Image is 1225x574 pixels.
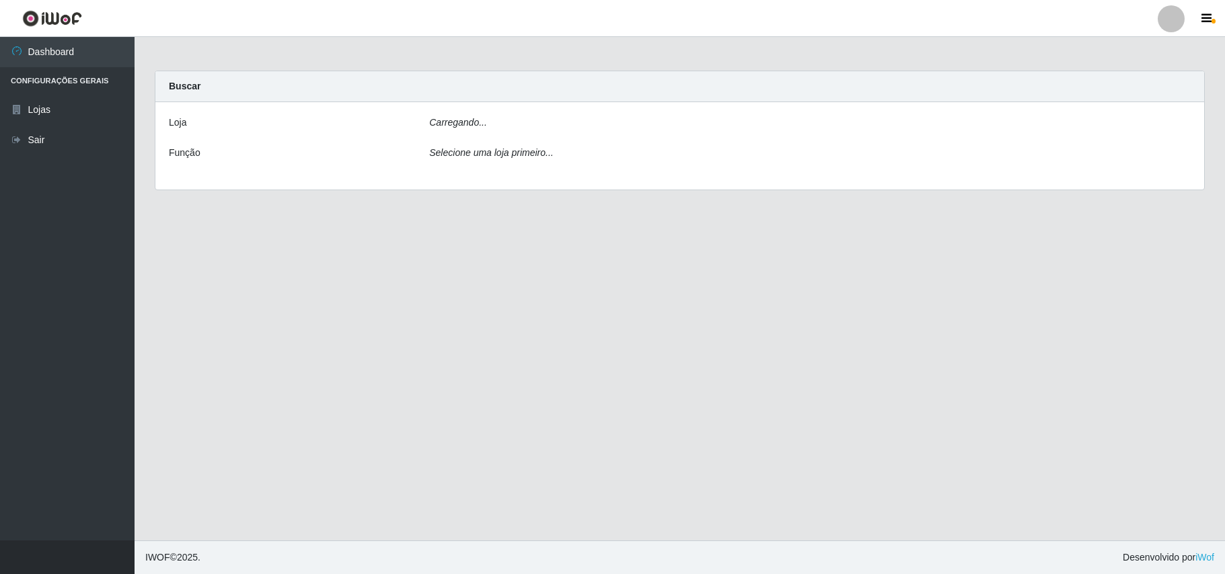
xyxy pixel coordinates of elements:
i: Carregando... [429,117,487,128]
i: Selecione uma loja primeiro... [429,147,553,158]
span: © 2025 . [145,550,200,565]
strong: Buscar [169,81,200,91]
a: iWof [1195,552,1214,563]
span: Desenvolvido por [1123,550,1214,565]
label: Função [169,146,200,160]
span: IWOF [145,552,170,563]
img: CoreUI Logo [22,10,82,27]
label: Loja [169,116,186,130]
